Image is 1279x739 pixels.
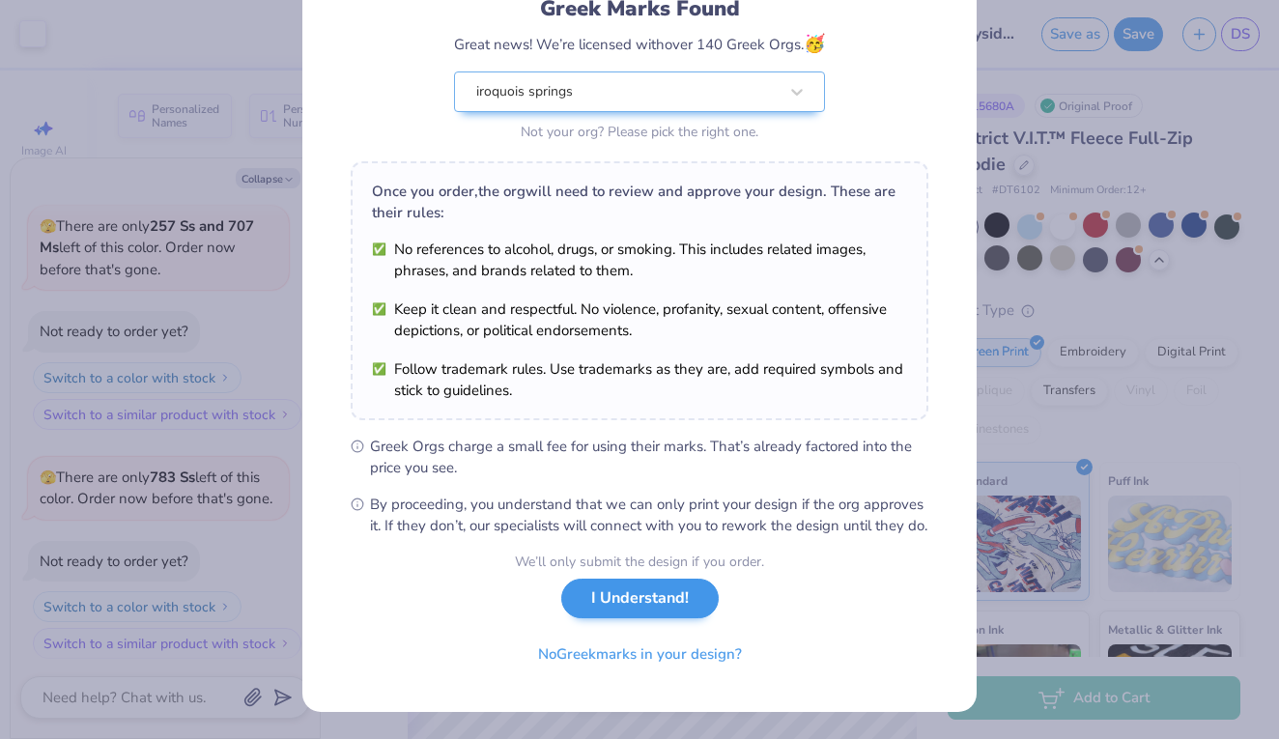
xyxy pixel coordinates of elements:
div: We’ll only submit the design if you order. [515,552,764,572]
li: Keep it clean and respectful. No violence, profanity, sexual content, offensive depictions, or po... [372,298,907,341]
span: By proceeding, you understand that we can only print your design if the org approves it. If they ... [370,494,928,536]
li: No references to alcohol, drugs, or smoking. This includes related images, phrases, and brands re... [372,239,907,281]
div: Great news! We’re licensed with over 140 Greek Orgs. [454,31,825,57]
div: Not your org? Please pick the right one. [454,122,825,142]
li: Follow trademark rules. Use trademarks as they are, add required symbols and stick to guidelines. [372,358,907,401]
div: Once you order, the org will need to review and approve your design. These are their rules: [372,181,907,223]
button: NoGreekmarks in your design? [522,635,758,674]
span: 🥳 [804,32,825,55]
span: Greek Orgs charge a small fee for using their marks. That’s already factored into the price you see. [370,436,928,478]
button: I Understand! [561,579,719,618]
